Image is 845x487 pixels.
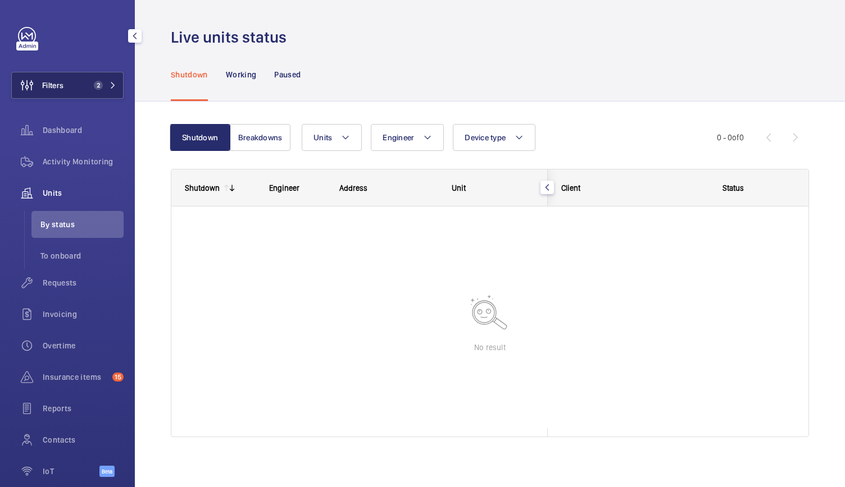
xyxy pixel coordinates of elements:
span: Units [314,133,332,142]
button: Breakdowns [230,124,290,151]
span: To onboard [40,250,124,261]
button: Shutdown [170,124,230,151]
span: Requests [43,277,124,288]
span: Dashboard [43,125,124,136]
span: Contacts [43,434,124,445]
span: Activity Monitoring [43,156,124,167]
h1: Live units status [171,27,293,48]
span: Filters [42,80,63,91]
button: Filters2 [11,72,124,99]
button: Device type [453,124,535,151]
span: Invoicing [43,309,124,320]
span: By status [40,219,124,230]
span: of [732,133,739,142]
span: Address [339,183,367,192]
button: Engineer [371,124,444,151]
span: Client [561,183,580,192]
span: IoT [43,466,99,477]
span: Insurance items [43,371,108,383]
span: 0 - 0 0 [717,134,744,141]
span: Device type [465,133,506,142]
span: Reports [43,403,124,414]
span: 2 [94,81,103,90]
span: Overtime [43,340,124,351]
div: Shutdown [185,183,220,192]
button: Units [302,124,362,151]
span: Beta [99,466,115,477]
p: Paused [274,69,301,80]
span: Status [723,183,744,192]
p: Shutdown [171,69,208,80]
p: Working [226,69,256,80]
span: Engineer [269,183,299,192]
div: Unit [452,183,534,192]
span: Engineer [383,133,414,142]
span: 15 [112,373,124,382]
span: Units [43,187,124,199]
